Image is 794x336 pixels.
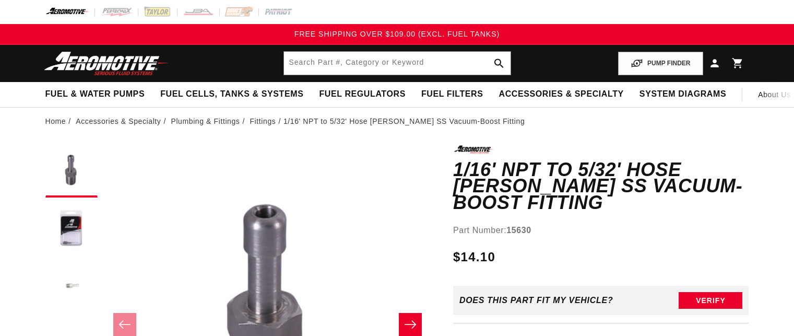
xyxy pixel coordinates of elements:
div: Does This part fit My vehicle? [459,296,613,305]
button: Slide right [399,313,422,336]
img: Aeromotive [41,51,172,76]
input: Search by Part Number, Category or Keyword [284,52,511,75]
summary: Fuel Filters [413,82,491,107]
li: 1/16' NPT to 5/32' Hose [PERSON_NAME] SS Vacuum-Boost Fitting [283,115,525,127]
nav: breadcrumbs [45,115,749,127]
div: Part Number: [453,224,749,237]
a: Home [45,115,66,127]
li: Accessories & Specialty [76,115,169,127]
span: $14.10 [453,248,495,267]
button: PUMP FINDER [618,52,703,75]
summary: Fuel & Water Pumps [38,82,153,107]
summary: Accessories & Specialty [491,82,632,107]
span: Fuel Cells, Tanks & Systems [160,89,303,100]
summary: Fuel Cells, Tanks & Systems [152,82,311,107]
span: Fuel Regulators [319,89,405,100]
span: FREE SHIPPING OVER $109.00 (EXCL. FUEL TANKS) [294,30,500,38]
h1: 1/16' NPT to 5/32' Hose [PERSON_NAME] SS Vacuum-Boost Fitting [453,161,749,211]
button: Load image 2 in gallery view [45,203,98,255]
button: Load image 1 in gallery view [45,145,98,198]
span: Accessories & Specialty [499,89,624,100]
span: About Us [758,90,790,99]
button: Verify [679,292,742,309]
summary: Fuel Regulators [311,82,413,107]
a: Plumbing & Fittings [171,115,240,127]
summary: System Diagrams [632,82,734,107]
button: Slide left [113,313,136,336]
a: Fittings [250,115,276,127]
button: search button [488,52,511,75]
button: Load image 3 in gallery view [45,260,98,312]
span: Fuel & Water Pumps [45,89,145,100]
span: System Diagrams [639,89,726,100]
strong: 15630 [506,226,531,235]
span: Fuel Filters [421,89,483,100]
